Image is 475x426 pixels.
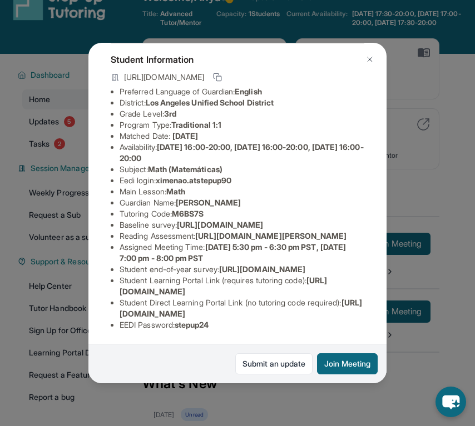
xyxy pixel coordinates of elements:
li: Availability: [120,142,364,164]
span: [URL][DOMAIN_NAME][PERSON_NAME] [195,231,347,240]
li: Reading Assessment : [120,230,364,242]
li: Student Direct Learning Portal Link (no tutoring code required) : [120,297,364,319]
li: Preferred Language of Guardian: [120,86,364,97]
span: Math [166,187,185,196]
li: Eedi login : [120,175,364,186]
span: Math (Matemáticas) [148,164,222,174]
span: [URL][DOMAIN_NAME] [124,72,204,83]
li: Matched Date: [120,131,364,142]
span: Traditional 1:1 [171,120,221,129]
li: Guardian Name : [120,197,364,208]
span: 3rd [164,109,176,118]
h4: Student Information [111,53,364,66]
li: EEDI Password : [120,319,364,330]
li: Grade Level: [120,108,364,119]
span: [URL][DOMAIN_NAME] [177,220,263,229]
li: Student end-of-year survey : [120,264,364,275]
span: Los Angeles Unified School District [146,98,274,107]
li: Program Type: [120,119,364,131]
li: Tutoring Code : [120,208,364,219]
span: English [235,87,262,96]
span: [DATE] 5:30 pm - 6:30 pm PST, [DATE] 7:00 pm - 8:00 pm PST [120,242,346,263]
li: Subject : [120,164,364,175]
li: Baseline survey : [120,219,364,230]
img: Close Icon [365,55,374,64]
li: Assigned Meeting Time : [120,242,364,264]
li: Main Lesson : [120,186,364,197]
button: Join Meeting [317,353,378,374]
span: M6BS7S [172,209,204,218]
button: Copy link [211,71,224,84]
span: [URL][DOMAIN_NAME] [219,264,305,274]
span: stepup24 [175,320,209,329]
span: [PERSON_NAME] [176,198,241,207]
button: chat-button [436,387,466,417]
span: [DATE] 16:00-20:00, [DATE] 16:00-20:00, [DATE] 16:00-20:00 [120,142,364,163]
span: ximenao.atstepup90 [156,176,231,185]
span: [DATE] [172,131,198,141]
li: Student Learning Portal Link (requires tutoring code) : [120,275,364,297]
li: District: [120,97,364,108]
a: Submit an update [235,353,313,374]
